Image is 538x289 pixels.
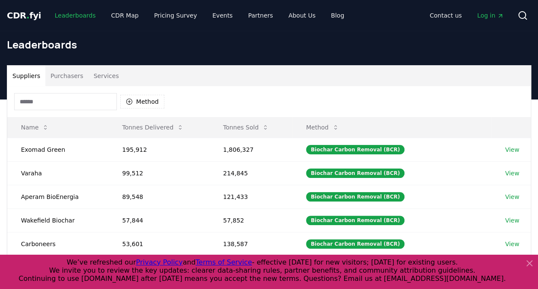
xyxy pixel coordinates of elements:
button: Purchasers [45,66,89,86]
a: View [505,193,519,201]
a: Partners [241,8,280,23]
a: Log in [470,8,511,23]
td: Exomad Green [7,138,108,161]
button: Method [120,95,164,108]
td: Aperam BioEnergia [7,185,108,208]
td: 57,844 [108,208,209,232]
td: 89,548 [108,185,209,208]
td: 53,601 [108,232,209,256]
button: Method [299,119,346,136]
button: Suppliers [7,66,45,86]
td: 195,912 [108,138,209,161]
div: Biochar Carbon Removal (BCR) [306,239,404,249]
td: 214,845 [209,161,292,185]
div: Biochar Carbon Removal (BCR) [306,216,404,225]
a: CDR Map [104,8,146,23]
span: . [27,10,30,21]
a: Contact us [423,8,469,23]
a: View [505,145,519,154]
button: Name [14,119,56,136]
a: Pricing Survey [147,8,204,23]
button: Tonnes Sold [216,119,276,136]
button: Tonnes Delivered [115,119,190,136]
a: View [505,216,519,225]
td: 99,512 [108,161,209,185]
td: 1,806,327 [209,138,292,161]
a: View [505,240,519,248]
td: 57,852 [209,208,292,232]
a: Events [205,8,239,23]
span: CDR fyi [7,10,41,21]
td: 138,587 [209,232,292,256]
nav: Main [423,8,511,23]
td: 121,433 [209,185,292,208]
div: Biochar Carbon Removal (BCR) [306,145,404,154]
nav: Main [48,8,351,23]
td: Carboneers [7,232,108,256]
button: Services [89,66,124,86]
a: Blog [324,8,351,23]
span: Log in [477,11,504,20]
a: CDR.fyi [7,9,41,21]
div: Biochar Carbon Removal (BCR) [306,169,404,178]
a: About Us [282,8,322,23]
a: Leaderboards [48,8,103,23]
h1: Leaderboards [7,38,531,51]
td: Varaha [7,161,108,185]
div: Biochar Carbon Removal (BCR) [306,192,404,202]
td: Wakefield Biochar [7,208,108,232]
a: View [505,169,519,178]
